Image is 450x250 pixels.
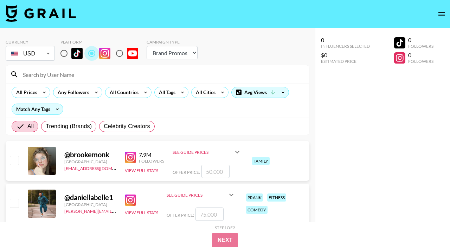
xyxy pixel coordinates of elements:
div: 0 [408,52,433,59]
div: Campaign Type [147,39,198,45]
iframe: Drift Widget Chat Controller [415,215,442,242]
div: Match Any Tags [12,104,63,114]
a: [PERSON_NAME][EMAIL_ADDRESS][DOMAIN_NAME] [64,207,168,214]
span: All [27,122,34,131]
span: Offer Price: [167,212,194,218]
div: Step 1 of 2 [215,225,235,230]
div: All Cities [192,87,217,98]
div: family [252,157,270,165]
div: USD [7,47,53,60]
div: 0 [408,37,433,44]
div: Followers [408,59,433,64]
div: fitness [267,193,286,202]
div: Platform [60,39,144,45]
button: open drawer [435,7,449,21]
div: $0 [321,52,370,59]
div: All Countries [105,87,140,98]
div: [GEOGRAPHIC_DATA] [64,159,116,164]
div: Estimated Price [321,59,370,64]
div: All Tags [155,87,177,98]
img: Instagram [99,48,110,59]
input: 75,000 [195,208,224,221]
div: 0 [321,37,370,44]
div: 7.9M [139,151,164,158]
button: View Full Stats [125,210,158,215]
div: Influencers Selected [321,44,370,49]
span: Trending (Brands) [46,122,92,131]
input: 50,000 [201,165,230,178]
div: See Guide Prices [173,150,233,155]
div: prank [246,193,263,202]
div: See Guide Prices [167,192,227,198]
div: All Prices [12,87,39,98]
div: comedy [246,206,268,214]
span: Offer Price: [173,170,200,175]
div: See Guide Prices [167,186,236,203]
input: Search by User Name [19,69,305,80]
img: Instagram [125,195,136,206]
div: Any Followers [53,87,91,98]
div: @ brookemonk [64,150,116,159]
div: Currency [6,39,55,45]
div: Followers [139,158,164,164]
button: View Full Stats [125,168,158,173]
div: Avg Views [232,87,289,98]
button: Next [212,233,238,247]
img: Grail Talent [6,5,76,22]
div: See Guide Prices [173,144,242,160]
div: [GEOGRAPHIC_DATA] [64,202,116,207]
img: YouTube [127,48,138,59]
a: [EMAIL_ADDRESS][DOMAIN_NAME] [64,164,135,171]
img: TikTok [71,48,83,59]
div: Followers [408,44,433,49]
img: Instagram [125,152,136,163]
span: Celebrity Creators [104,122,150,131]
div: @ daniellabelle1 [64,193,116,202]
